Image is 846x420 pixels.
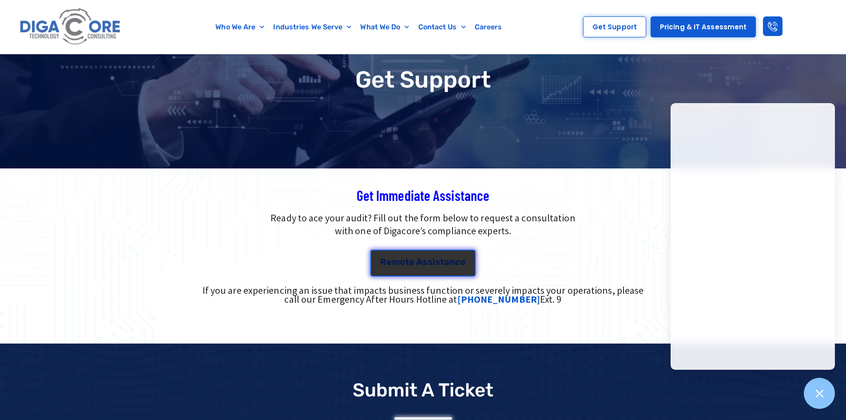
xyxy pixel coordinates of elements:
[433,257,435,266] span: i
[409,257,414,266] span: e
[651,16,756,37] a: Pricing & IT Assessment
[167,17,552,37] nav: Menu
[583,16,646,37] a: Get Support
[449,257,455,266] span: n
[196,286,651,304] div: If you are experiencing an issue that impacts business function or severely impacts your operatio...
[461,257,466,266] span: e
[4,68,842,91] h1: Get Support
[470,17,507,37] a: Careers
[269,17,356,37] a: Industries We Serve
[357,187,489,204] span: Get Immediate Assistance
[455,257,461,266] span: c
[592,24,637,30] span: Get Support
[211,17,269,37] a: Who We Are
[457,293,540,305] a: [PHONE_NUMBER]
[671,103,835,370] iframe: Chatgenie Messenger
[435,257,440,266] span: s
[17,4,124,49] img: Digacore logo 1
[139,212,707,237] p: Ready to ace your audit? Fill out the form below to request a consultation with one of Digacore’s...
[370,250,476,276] a: Remote Assistance
[428,257,433,266] span: s
[440,257,444,266] span: t
[392,257,400,266] span: m
[386,257,392,266] span: e
[380,257,386,266] span: R
[422,257,427,266] span: s
[356,17,413,37] a: What We Do
[353,379,494,401] p: Submit a Ticket
[416,257,422,266] span: A
[660,24,747,30] span: Pricing & IT Assessment
[414,17,470,37] a: Contact Us
[405,257,409,266] span: t
[444,257,449,266] span: a
[400,257,405,266] span: o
